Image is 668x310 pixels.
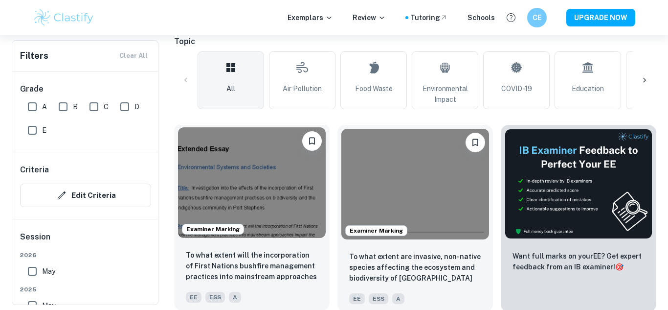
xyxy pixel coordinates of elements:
span: A [42,101,47,112]
p: Review [353,12,386,23]
span: B [73,101,78,112]
span: A [229,292,241,303]
h6: CE [532,12,543,23]
p: Exemplars [288,12,333,23]
span: COVID-19 [501,83,532,94]
a: Schools [468,12,495,23]
span: 🎯 [615,263,623,271]
span: 2026 [20,251,151,260]
button: CE [527,8,547,27]
h6: Session [20,231,151,251]
p: To what extent will the incorporation of First Nations bushfire management practices into mainstr... [186,250,318,283]
img: Clastify logo [33,8,95,27]
span: C [104,101,109,112]
p: To what extent are invasive, non-native species affecting the ecosystem and biodiversity of El Ca... [349,251,481,285]
span: A [392,293,404,304]
span: E [42,125,46,136]
p: Want full marks on your EE ? Get expert feedback from an IB examiner! [512,251,645,272]
span: 2025 [20,285,151,294]
span: Examiner Marking [182,225,244,234]
img: ESS EE example thumbnail: To what extent will the incorporation of [178,127,326,238]
img: Thumbnail [505,129,652,239]
button: UPGRADE NOW [566,9,635,26]
span: Education [572,83,604,94]
h6: Criteria [20,164,49,176]
h6: Filters [20,49,48,63]
h6: Grade [20,83,151,95]
span: ESS [205,292,225,303]
span: D [134,101,139,112]
span: All [226,83,235,94]
span: ESS [369,293,388,304]
span: May [42,266,55,277]
span: Environmental Impact [416,83,474,105]
button: Edit Criteria [20,184,151,207]
span: EE [186,292,201,303]
button: Bookmark [466,133,485,152]
img: ESS EE example thumbnail: To what extent are invasive, non-native [341,129,489,239]
span: Food Waste [355,83,393,94]
span: EE [349,293,365,304]
button: Bookmark [302,131,322,151]
button: Help and Feedback [503,9,519,26]
h6: Topic [174,36,656,48]
span: Air Pollution [283,83,322,94]
span: Examiner Marking [346,226,407,235]
a: Tutoring [410,12,448,23]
